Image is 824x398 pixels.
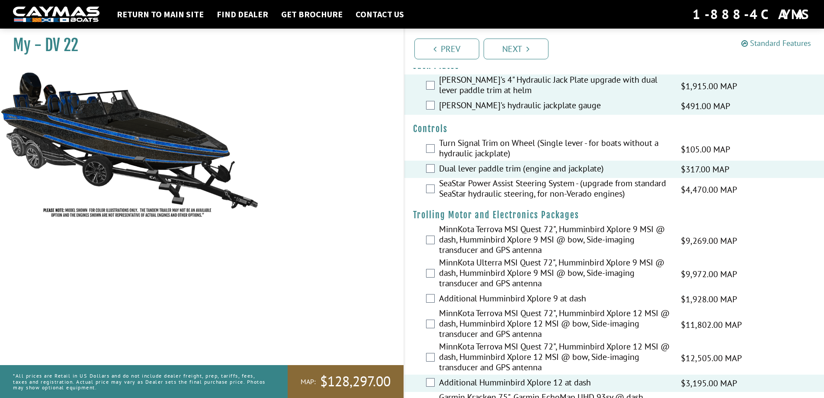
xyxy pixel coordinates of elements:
[13,6,99,23] img: white-logo-c9c8dbefe5ff5ceceb0f0178aa75bf4bb51f6bca0971e226c86eb53dfe498488.png
[13,369,268,395] p: *All prices are Retail in US Dollars and do not include dealer freight, prep, tariffs, fees, taxe...
[439,293,670,306] label: Additional Humminbird Xplore 9 at dash
[741,38,811,48] a: Standard Features
[439,257,670,291] label: MinnKota Ulterra MSI Quest 72", Humminbird Xplore 9 MSI @ dash, Humminbird Xplore 9 MSI @ bow, Si...
[439,100,670,113] label: [PERSON_NAME]'s hydraulic jackplate gauge
[681,143,730,156] span: $105.00 MAP
[439,224,670,257] label: MinnKota Terrova MSI Quest 72", Humminbird Xplore 9 MSI @ dash, Humminbird Xplore 9 MSI @ bow, Si...
[484,39,548,59] a: Next
[112,9,208,20] a: Return to main site
[439,178,670,201] label: SeaStar Power Assist Steering System - (upgrade from standard SeaStar hydraulic steering, for non...
[439,138,670,161] label: Turn Signal Trim on Wheel (Single lever - for boats without a hydraulic jackplate)
[681,293,737,306] span: $1,928.00 MAP
[13,36,382,55] h1: My - DV 22
[320,372,391,391] span: $128,297.00
[413,210,816,220] h4: Trolling Motor and Electronics Packages
[681,80,737,93] span: $1,915.00 MAP
[439,74,670,97] label: [PERSON_NAME]'s 4" Hydraulic Jack Plate upgrade with dual lever paddle trim at helm
[414,39,479,59] a: Prev
[439,163,670,176] label: Dual lever paddle trim (engine and jackplate)
[681,377,737,390] span: $3,195.00 MAP
[681,234,737,247] span: $9,269.00 MAP
[301,377,316,386] span: MAP:
[681,318,742,331] span: $11,802.00 MAP
[681,100,730,113] span: $491.00 MAP
[681,183,737,196] span: $4,470.00 MAP
[439,377,670,390] label: Additional Humminbird Xplore 12 at dash
[439,308,670,341] label: MinnKota Terrova MSI Quest 72", Humminbird Xplore 12 MSI @ dash, Humminbird Xplore 12 MSI @ bow, ...
[212,9,273,20] a: Find Dealer
[351,9,408,20] a: Contact Us
[413,123,816,134] h4: Controls
[693,5,811,24] div: 1-888-4CAYMAS
[288,365,404,398] a: MAP:$128,297.00
[681,352,742,365] span: $12,505.00 MAP
[439,341,670,375] label: MinnKota Terrova MSI Quest 72", Humminbird Xplore 12 MSI @ dash, Humminbird Xplore 12 MSI @ bow, ...
[681,268,737,281] span: $9,972.00 MAP
[277,9,347,20] a: Get Brochure
[681,163,729,176] span: $317.00 MAP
